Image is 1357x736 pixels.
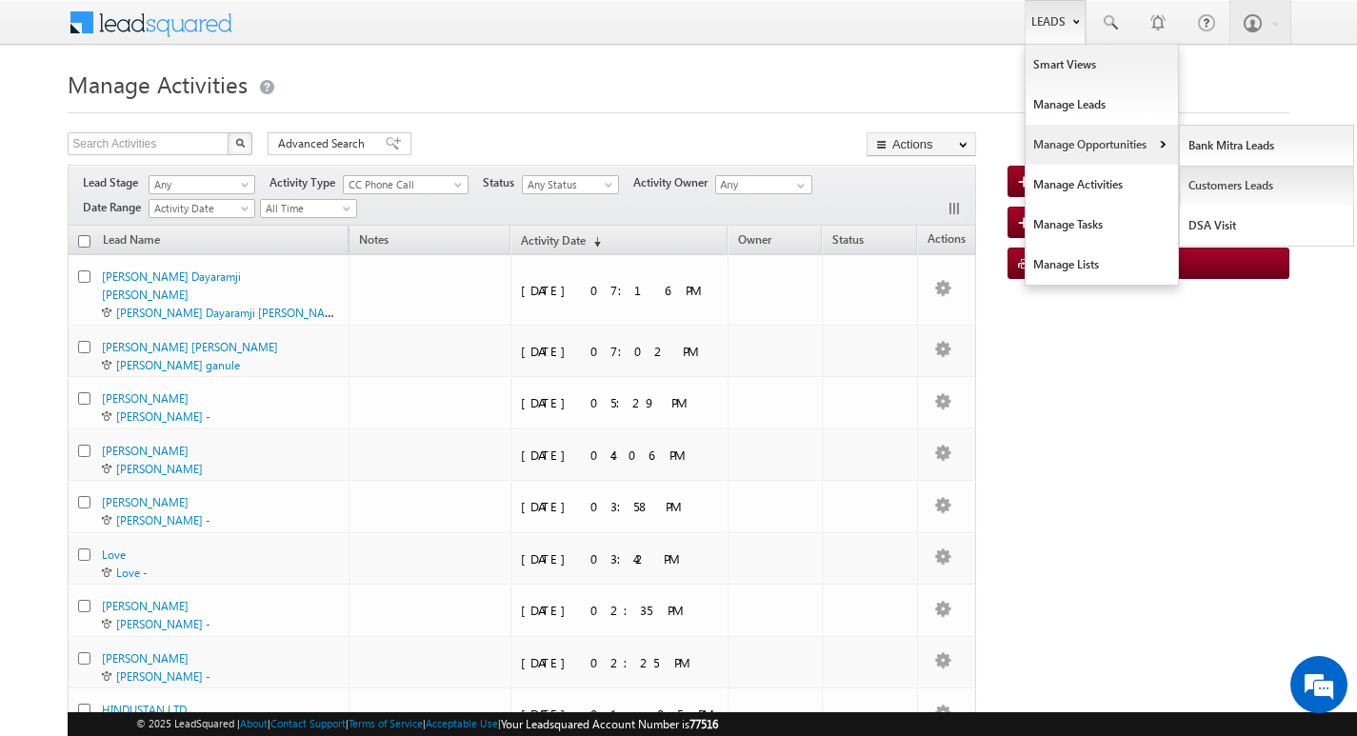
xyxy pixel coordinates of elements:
span: (sorted descending) [586,234,601,249]
td: [DATE] 04:06 PM [510,429,728,482]
input: Type to Search [715,175,812,194]
input: Check all records [78,235,90,248]
span: Activity Owner [633,174,715,191]
a: Show All Items [787,176,810,195]
a: Love - [116,566,148,580]
a: Smart Views [1026,45,1178,85]
span: 77516 [689,717,718,731]
a: Love [102,547,126,562]
span: Manage Activities [68,69,248,99]
span: Lead Stage [83,174,146,191]
a: [PERSON_NAME] [116,462,203,476]
td: [DATE] 03:58 PM [510,481,728,533]
a: [PERSON_NAME] Dayaramji [PERSON_NAME] - [116,304,352,320]
span: © 2025 LeadSquared | | | | | [136,715,718,733]
td: [DATE] 02:35 PM [510,585,728,637]
a: [PERSON_NAME] ganule [116,358,240,372]
a: All Time [260,199,357,218]
span: CC Phone Call [344,176,459,193]
a: [PERSON_NAME] Dayaramji [PERSON_NAME] [102,269,241,302]
a: Acceptable Use [426,717,498,729]
span: Activity Type [269,174,343,191]
a: Terms of Service [349,717,423,729]
a: Manage Leads [1026,85,1178,125]
a: Manage Tasks [1026,205,1178,245]
a: Activity Date [149,199,255,218]
span: Your Leadsquared Account Number is [501,717,718,731]
a: HINDUSTAN LTD [102,703,187,717]
img: Search [235,138,245,148]
a: Activity Date(sorted descending) [511,229,610,254]
a: Contact Support [270,717,346,729]
span: Actions [918,229,975,253]
a: [PERSON_NAME] [102,599,189,613]
a: DSA Visit [1180,206,1354,246]
a: [PERSON_NAME] - [116,409,210,424]
span: Date Range [83,199,149,216]
a: Any Status [522,175,619,194]
a: About [240,717,268,729]
a: [PERSON_NAME] [102,444,189,458]
span: Activity Date [150,200,249,217]
a: [PERSON_NAME] [102,651,189,666]
a: Customers Leads [1180,166,1354,206]
a: Bank Mitra Leads [1180,126,1354,166]
span: Status [832,232,864,247]
a: [PERSON_NAME] [102,495,189,509]
a: Any [149,175,255,194]
span: Status [483,174,522,191]
a: [PERSON_NAME] [PERSON_NAME] [102,340,278,354]
span: Advanced Search [278,135,370,152]
span: Lead Name [93,229,170,254]
a: [PERSON_NAME] [102,391,189,406]
td: [DATE] 02:25 PM [510,637,728,689]
button: Actions [867,132,976,156]
a: Manage Activities [1026,165,1178,205]
a: [PERSON_NAME] - [116,669,210,684]
a: Manage Opportunities [1026,125,1178,165]
td: [DATE] 07:16 PM [510,255,728,326]
span: Any Status [523,176,613,193]
span: All Time [261,200,351,217]
td: [DATE] 05:29 PM [510,377,728,429]
a: [PERSON_NAME] - [116,513,210,527]
span: Notes [349,229,398,254]
a: Manage Lists [1026,245,1178,285]
span: Any [150,176,249,193]
span: Owner [738,232,771,247]
a: CC Phone Call [343,175,469,194]
td: [DATE] 07:02 PM [510,326,728,378]
a: [PERSON_NAME] - [116,617,210,631]
td: [DATE] 03:42 PM [510,533,728,586]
